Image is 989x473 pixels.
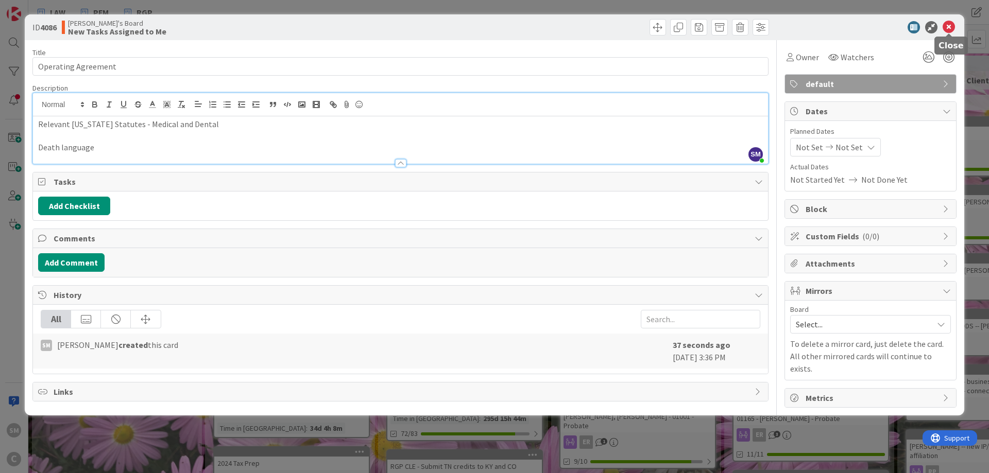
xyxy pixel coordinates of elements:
b: New Tasks Assigned to Me [68,27,166,36]
span: Watchers [841,51,874,63]
span: default [806,78,937,90]
div: [DATE] 3:36 PM [673,339,760,363]
span: Mirrors [806,285,937,297]
span: Planned Dates [790,126,951,137]
button: Add Checklist [38,197,110,215]
div: SM [41,340,52,351]
p: Death language [38,142,763,153]
span: ID [32,21,57,33]
span: Not Set [796,141,823,153]
span: Not Started Yet [790,173,845,186]
b: created [118,340,148,350]
span: History [54,289,749,301]
p: To delete a mirror card, just delete the card. All other mirrored cards will continue to exists. [790,338,951,375]
span: Not Done Yet [861,173,908,186]
span: Metrics [806,392,937,404]
input: type card name here... [32,57,769,76]
span: Block [806,203,937,215]
span: Board [790,306,809,313]
h5: Close [939,41,964,50]
span: ( 0/0 ) [862,231,879,241]
span: [PERSON_NAME]'s Board [68,19,166,27]
input: Search... [641,310,760,328]
span: Tasks [54,176,749,188]
b: 37 seconds ago [673,340,730,350]
button: Add Comment [38,253,105,272]
span: Not Set [835,141,863,153]
span: Select... [796,317,928,331]
span: Dates [806,105,937,117]
span: Description [32,83,68,93]
span: Actual Dates [790,162,951,172]
span: Links [54,386,749,398]
span: Owner [796,51,819,63]
p: Relevant [US_STATE] Statutes - Medical and Dental [38,118,763,130]
span: SM [748,147,763,162]
span: Attachments [806,257,937,270]
span: [PERSON_NAME] this card [57,339,178,351]
label: Title [32,48,46,57]
div: All [41,310,71,328]
span: Support [22,2,47,14]
span: Comments [54,232,749,244]
b: 4086 [40,22,57,32]
span: Custom Fields [806,230,937,242]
